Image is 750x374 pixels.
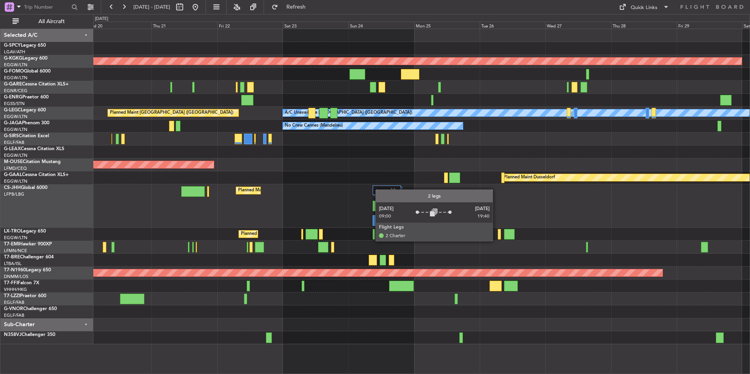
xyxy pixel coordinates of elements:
[4,108,46,113] a: G-LEGCLegacy 600
[95,16,108,22] div: [DATE]
[24,1,69,13] input: Trip Number
[4,108,21,113] span: G-LEGC
[4,332,55,337] a: N358VJChallenger 350
[4,178,27,184] a: EGGW/LTN
[151,22,217,29] div: Thu 21
[4,95,49,100] a: G-ENRGPraetor 600
[4,147,64,151] a: G-LEAXCessna Citation XLS
[4,268,51,272] a: T7-N1960Legacy 650
[4,56,47,61] a: G-KGKGLegacy 600
[545,22,611,29] div: Wed 27
[4,229,21,234] span: LX-TRO
[268,1,315,13] button: Refresh
[4,307,23,311] span: G-VNOR
[4,160,23,164] span: M-OUSE
[4,69,51,74] a: G-FOMOGlobal 6000
[631,4,657,12] div: Quick Links
[4,147,21,151] span: G-LEAX
[4,114,27,120] a: EGGW/LTN
[9,15,85,28] button: All Aircraft
[4,281,18,285] span: T7-FFI
[4,134,19,138] span: G-SIRS
[4,255,20,260] span: T7-BRE
[4,312,24,318] a: EGLF/FAB
[20,19,83,24] span: All Aircraft
[285,120,343,132] div: No Crew Cannes (Mandelieu)
[4,191,24,197] a: LFPB/LBG
[4,95,22,100] span: G-ENRG
[4,43,46,48] a: G-SPCYLegacy 650
[4,287,27,292] a: VHHH/HKG
[4,242,19,247] span: T7-EMI
[4,172,69,177] a: G-GAALCessna Citation XLS+
[4,43,21,48] span: G-SPCY
[133,4,170,11] span: [DATE] - [DATE]
[4,165,27,171] a: LFMD/CEQ
[504,172,555,183] div: Planned Maint Dusseldorf
[4,261,22,267] a: LTBA/ISL
[4,255,54,260] a: T7-BREChallenger 604
[4,248,27,254] a: LFMN/NCE
[238,185,362,196] div: Planned Maint [GEOGRAPHIC_DATA] ([GEOGRAPHIC_DATA])
[4,127,27,133] a: EGGW/LTN
[4,69,24,74] span: G-FOMO
[4,229,46,234] a: LX-TROLegacy 650
[677,22,742,29] div: Fri 29
[285,107,412,119] div: A/C Unavailable [GEOGRAPHIC_DATA] ([GEOGRAPHIC_DATA])
[241,228,364,240] div: Planned Maint [GEOGRAPHIC_DATA] ([GEOGRAPHIC_DATA])
[280,4,313,10] span: Refresh
[283,22,348,29] div: Sat 23
[615,1,673,13] button: Quick Links
[4,235,27,241] a: EGGW/LTN
[4,88,27,94] a: EGNR/CEG
[4,121,49,125] a: G-JAGAPhenom 300
[4,172,22,177] span: G-GAAL
[480,22,545,29] div: Tue 26
[4,274,28,280] a: DNMM/LOS
[4,153,27,158] a: EGGW/LTN
[4,160,61,164] a: M-OUSECitation Mustang
[390,187,397,194] img: gray-close.svg
[4,294,20,298] span: T7-LZZI
[4,281,39,285] a: T7-FFIFalcon 7X
[4,62,27,68] a: EGGW/LTN
[4,307,57,311] a: G-VNORChallenger 650
[611,22,677,29] div: Thu 28
[4,134,49,138] a: G-SIRSCitation Excel
[217,22,283,29] div: Fri 22
[4,82,22,87] span: G-GARE
[4,75,27,81] a: EGGW/LTN
[4,185,47,190] a: CS-JHHGlobal 6000
[86,22,151,29] div: Wed 20
[414,22,480,29] div: Mon 25
[4,300,24,305] a: EGLF/FAB
[4,82,69,87] a: G-GARECessna Citation XLS+
[4,332,22,337] span: N358VJ
[110,107,233,119] div: Planned Maint [GEOGRAPHIC_DATA] ([GEOGRAPHIC_DATA])
[348,22,414,29] div: Sun 24
[4,101,25,107] a: EGSS/STN
[4,49,25,55] a: LGAV/ATH
[4,140,24,145] a: EGLF/FAB
[4,294,46,298] a: T7-LZZIPraetor 600
[4,242,52,247] a: T7-EMIHawker 900XP
[4,268,26,272] span: T7-N1960
[4,56,22,61] span: G-KGKG
[4,185,21,190] span: CS-JHH
[4,121,22,125] span: G-JAGA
